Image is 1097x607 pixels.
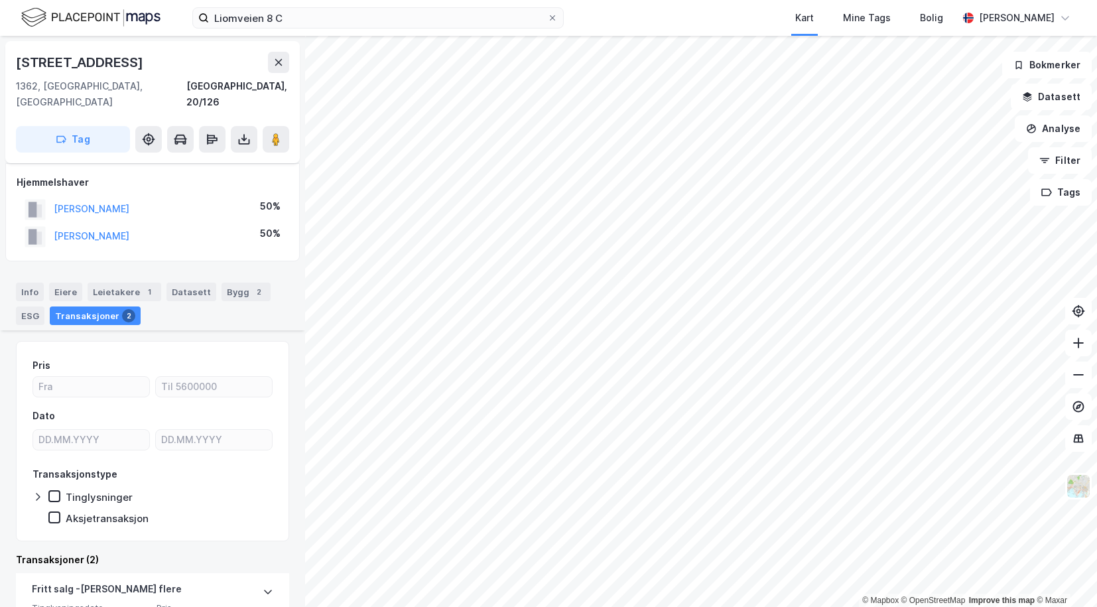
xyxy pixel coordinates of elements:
[66,512,149,525] div: Aksjetransaksjon
[49,283,82,301] div: Eiere
[16,52,146,73] div: [STREET_ADDRESS]
[843,10,891,26] div: Mine Tags
[156,377,272,397] input: Til 5600000
[33,377,149,397] input: Fra
[66,491,133,504] div: Tinglysninger
[32,466,117,482] div: Transaksjonstype
[1002,52,1092,78] button: Bokmerker
[16,552,289,568] div: Transaksjoner (2)
[260,226,281,241] div: 50%
[156,430,272,450] input: DD.MM.YYYY
[260,198,281,214] div: 50%
[209,8,547,28] input: Søk på adresse, matrikkel, gårdeiere, leietakere eller personer
[1031,543,1097,607] iframe: Chat Widget
[33,430,149,450] input: DD.MM.YYYY
[32,408,55,424] div: Dato
[50,306,141,325] div: Transaksjoner
[1030,179,1092,206] button: Tags
[1015,115,1092,142] button: Analyse
[17,174,289,190] div: Hjemmelshaver
[16,126,130,153] button: Tag
[166,283,216,301] div: Datasett
[88,283,161,301] div: Leietakere
[16,306,44,325] div: ESG
[901,596,966,605] a: OpenStreetMap
[16,78,186,110] div: 1362, [GEOGRAPHIC_DATA], [GEOGRAPHIC_DATA]
[1011,84,1092,110] button: Datasett
[920,10,943,26] div: Bolig
[16,283,44,301] div: Info
[21,6,161,29] img: logo.f888ab2527a4732fd821a326f86c7f29.svg
[969,596,1035,605] a: Improve this map
[143,285,156,299] div: 1
[32,581,182,602] div: Fritt salg - [PERSON_NAME] flere
[32,358,50,373] div: Pris
[122,309,135,322] div: 2
[795,10,814,26] div: Kart
[979,10,1055,26] div: [PERSON_NAME]
[1028,147,1092,174] button: Filter
[252,285,265,299] div: 2
[1066,474,1091,499] img: Z
[186,78,289,110] div: [GEOGRAPHIC_DATA], 20/126
[222,283,271,301] div: Bygg
[862,596,899,605] a: Mapbox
